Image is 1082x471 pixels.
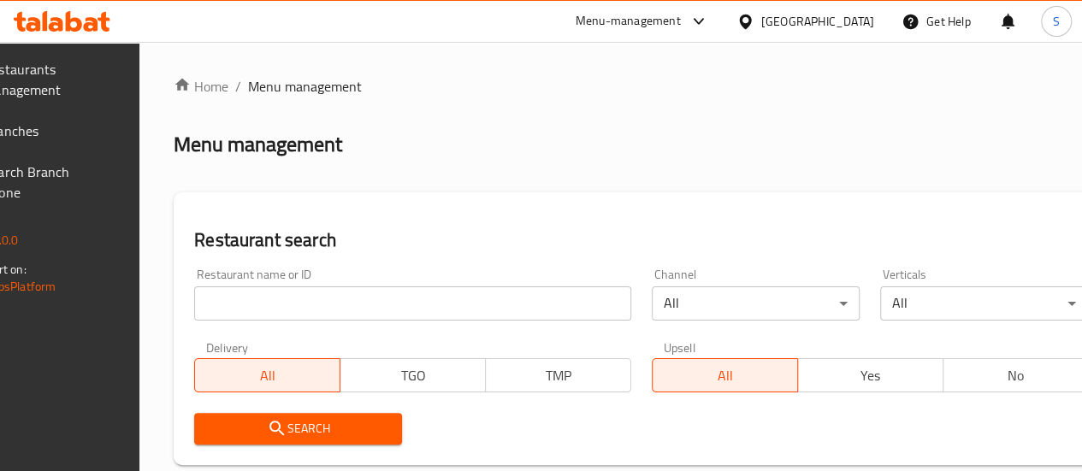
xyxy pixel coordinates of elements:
div: [GEOGRAPHIC_DATA] [761,12,874,31]
div: Menu-management [576,11,681,32]
span: TGO [347,363,479,388]
span: Search [208,418,388,439]
div: All [652,286,860,321]
span: TMP [493,363,624,388]
span: No [950,363,1082,388]
label: Upsell [664,341,695,353]
span: All [202,363,334,388]
label: Delivery [206,341,249,353]
button: Search [194,413,402,445]
span: Yes [805,363,937,388]
a: Home [174,76,228,97]
span: Menu management [248,76,362,97]
h2: Menu management [174,131,342,158]
span: All [659,363,791,388]
input: Search for restaurant name or ID.. [194,286,631,321]
button: Yes [797,358,943,392]
li: / [235,76,241,97]
button: TGO [340,358,486,392]
span: S [1053,12,1060,31]
button: All [652,358,798,392]
button: TMP [485,358,631,392]
button: All [194,358,340,392]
